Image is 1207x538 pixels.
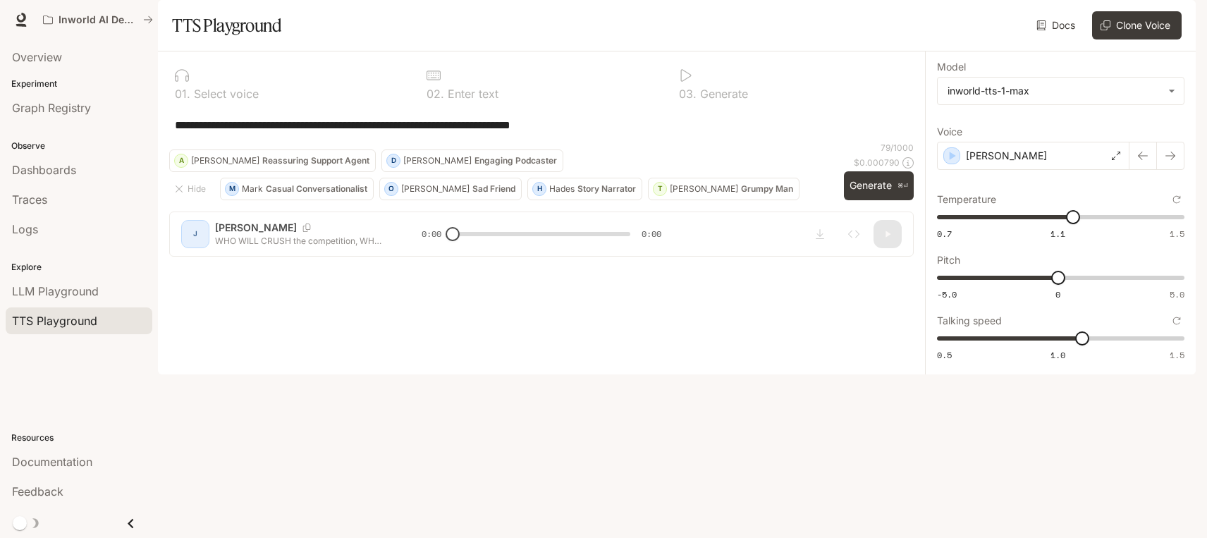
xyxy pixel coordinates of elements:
p: [PERSON_NAME] [401,185,470,193]
p: Mark [242,185,263,193]
p: [PERSON_NAME] [670,185,738,193]
span: 0.5 [937,349,952,361]
p: 0 2 . [427,88,444,99]
button: Hide [169,178,214,200]
p: [PERSON_NAME] [966,149,1047,163]
p: Story Narrator [577,185,636,193]
button: Reset to default [1169,192,1184,207]
button: All workspaces [37,6,159,34]
p: Voice [937,127,962,137]
span: 1.5 [1170,228,1184,240]
button: MMarkCasual Conversationalist [220,178,374,200]
a: Docs [1034,11,1081,39]
p: 0 3 . [679,88,697,99]
span: 0.7 [937,228,952,240]
button: A[PERSON_NAME]Reassuring Support Agent [169,149,376,172]
button: HHadesStory Narrator [527,178,642,200]
p: Sad Friend [472,185,515,193]
p: 0 1 . [175,88,190,99]
button: Reset to default [1169,313,1184,329]
div: A [175,149,188,172]
span: -5.0 [937,288,957,300]
p: ⌘⏎ [897,182,908,190]
button: Generate⌘⏎ [844,171,914,200]
div: O [385,178,398,200]
button: O[PERSON_NAME]Sad Friend [379,178,522,200]
p: Hades [549,185,575,193]
span: 5.0 [1170,288,1184,300]
span: 0 [1055,288,1060,300]
p: Talking speed [937,316,1002,326]
button: D[PERSON_NAME]Engaging Podcaster [381,149,563,172]
p: Casual Conversationalist [266,185,367,193]
div: inworld-tts-1-max [948,84,1161,98]
div: T [654,178,666,200]
div: D [387,149,400,172]
p: Inworld AI Demos [59,14,137,26]
div: inworld-tts-1-max [938,78,1184,104]
h1: TTS Playground [172,11,281,39]
span: 1.0 [1050,349,1065,361]
span: 1.1 [1050,228,1065,240]
p: Model [937,62,966,72]
p: Enter text [444,88,498,99]
p: $ 0.000790 [854,157,900,169]
p: Select voice [190,88,259,99]
p: Grumpy Man [741,185,793,193]
p: [PERSON_NAME] [191,157,259,165]
div: M [226,178,238,200]
button: Clone Voice [1092,11,1182,39]
p: Pitch [937,255,960,265]
p: Temperature [937,195,996,204]
p: 79 / 1000 [881,142,914,154]
span: 1.5 [1170,349,1184,361]
p: Engaging Podcaster [474,157,557,165]
div: H [533,178,546,200]
p: Generate [697,88,748,99]
button: T[PERSON_NAME]Grumpy Man [648,178,799,200]
p: Reassuring Support Agent [262,157,369,165]
p: [PERSON_NAME] [403,157,472,165]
